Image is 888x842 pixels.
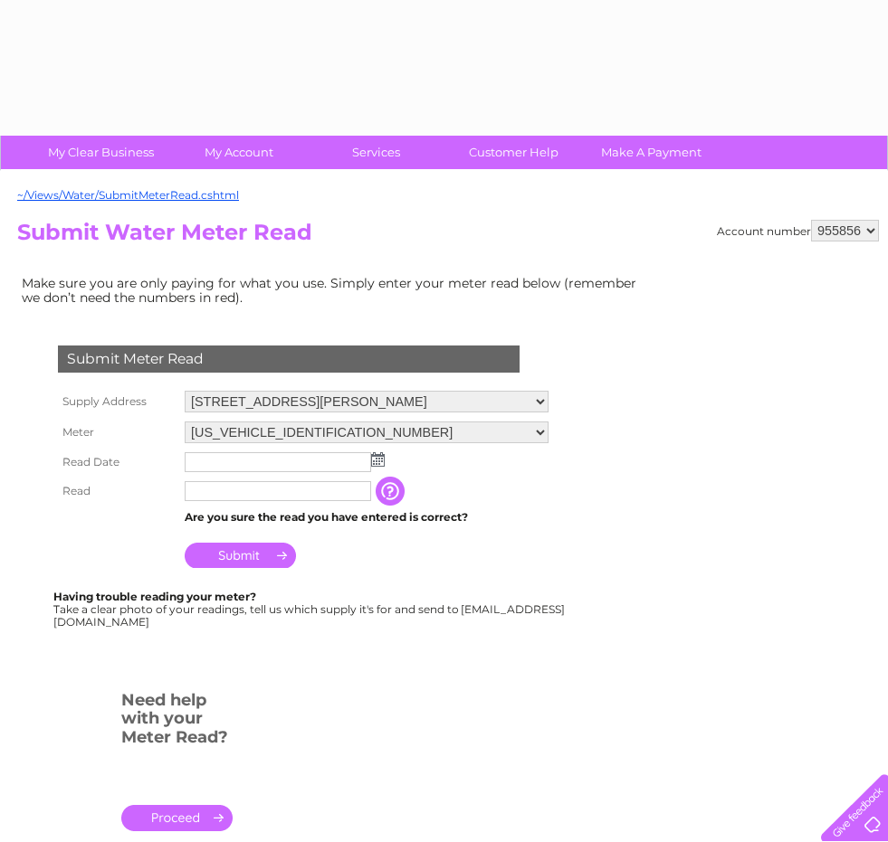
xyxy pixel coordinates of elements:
[121,805,233,831] a: .
[185,543,296,568] input: Submit
[53,591,568,628] div: Take a clear photo of your readings, tell us which supply it's for and send to [EMAIL_ADDRESS][DO...
[577,136,726,169] a: Make A Payment
[53,386,180,417] th: Supply Address
[371,452,385,467] img: ...
[376,477,408,506] input: Information
[717,220,879,241] div: Account number
[180,506,553,529] td: Are you sure the read you have entered is correct?
[53,590,256,603] b: Having trouble reading your meter?
[53,477,180,506] th: Read
[121,687,233,756] h3: Need help with your Meter Read?
[53,417,180,448] th: Meter
[17,271,651,309] td: Make sure you are only paying for what you use. Simply enter your meter read below (remember we d...
[26,136,176,169] a: My Clear Business
[17,188,239,202] a: ~/Views/Water/SubmitMeterRead.cshtml
[439,136,588,169] a: Customer Help
[164,136,313,169] a: My Account
[53,448,180,477] th: Read Date
[58,345,520,373] div: Submit Meter Read
[301,136,451,169] a: Services
[17,220,879,254] h2: Submit Water Meter Read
